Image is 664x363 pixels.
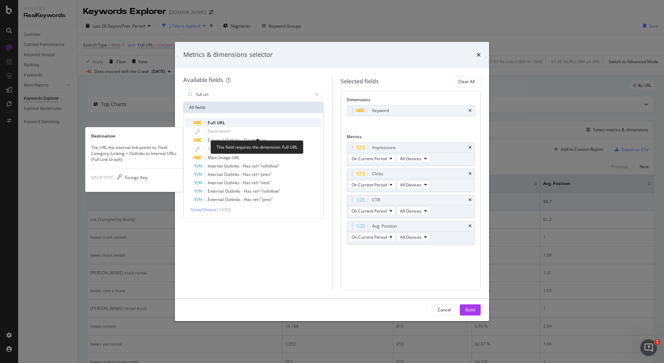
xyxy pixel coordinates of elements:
[208,171,224,177] span: Internal
[243,171,252,177] span: Has
[224,180,241,186] span: Outlinks
[208,188,225,194] span: External
[252,163,279,169] span: rel="nofollow"
[477,50,481,59] div: times
[244,197,253,202] span: Has
[244,137,266,143] span: Destination
[640,339,657,356] iframe: Intercom live chat
[352,182,387,188] span: On Current Period
[252,171,272,177] span: rel="prev"
[175,42,489,321] div: modal
[341,77,379,86] div: Selected fields
[347,134,475,142] div: Metrics
[208,163,224,169] span: Internal
[208,146,221,151] span: Source
[224,171,241,177] span: Outlinks
[208,120,217,126] span: Full
[438,307,451,313] div: Cancel
[208,155,219,161] span: Main
[183,76,223,84] div: Available fields
[400,182,421,188] span: All Devices
[432,304,457,316] button: Cancel
[241,171,243,177] span: -
[208,197,225,202] span: External
[400,156,421,162] span: All Devices
[208,137,225,143] span: External
[86,145,183,162] div: The URL the internal link points to. Field Category: Linking > Outlinks to Internal URLs (Full Li...
[469,109,472,113] div: times
[347,97,475,105] div: Dimensions
[225,197,242,202] span: Outlinks
[452,76,481,87] button: Clear All
[458,79,475,84] div: Clear All
[460,304,481,316] button: Build
[655,339,660,345] span: 1
[372,107,389,114] div: Keyword
[183,50,273,59] div: Metrics & dimensions selector
[397,233,430,241] button: All Devices
[465,307,475,313] div: Build
[347,221,475,244] div: Avg. PositiontimesOn Current PeriodAll Devices
[232,155,239,161] span: URL
[191,207,216,213] span: Show 10 more
[252,180,271,186] span: rel="next"
[243,180,252,186] span: Has
[469,198,472,202] div: times
[400,208,421,214] span: All Devices
[241,163,243,169] span: -
[348,207,396,215] button: On Current Period
[352,156,387,162] span: On Current Period
[397,207,430,215] button: All Devices
[253,197,273,202] span: rel="prev"
[241,180,243,186] span: -
[469,172,472,176] div: times
[469,224,472,228] div: times
[224,163,241,169] span: Outlinks
[352,234,387,240] span: On Current Period
[352,208,387,214] span: On Current Period
[219,155,232,161] span: Image
[243,163,252,169] span: Has
[372,197,380,203] div: CTR
[184,102,323,113] div: All fields
[225,137,242,143] span: Outlinks
[195,89,312,100] input: Search by field name
[372,170,383,177] div: Clicks
[86,133,183,139] div: Destination
[242,188,244,194] span: -
[348,233,396,241] button: On Current Period
[347,195,475,218] div: CTRtimesOn Current PeriodAll Devices
[217,207,231,213] span: ( 10 / 33 )
[348,154,396,163] button: On Current Period
[347,142,475,166] div: ImpressionstimesOn Current PeriodAll Devices
[397,180,430,189] button: All Devices
[242,137,244,143] span: -
[242,197,244,202] span: -
[372,144,396,151] div: Impressions
[397,154,430,163] button: All Devices
[347,105,475,116] div: Keywordtimes
[469,146,472,150] div: times
[372,223,397,230] div: Avg. Position
[208,128,230,134] span: Destination
[225,188,242,194] span: Outlinks
[244,188,253,194] span: Has
[347,169,475,192] div: ClickstimesOn Current PeriodAll Devices
[208,180,224,186] span: Internal
[217,120,225,126] span: URL
[348,180,396,189] button: On Current Period
[400,234,421,240] span: All Devices
[253,188,280,194] span: rel="nofollow"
